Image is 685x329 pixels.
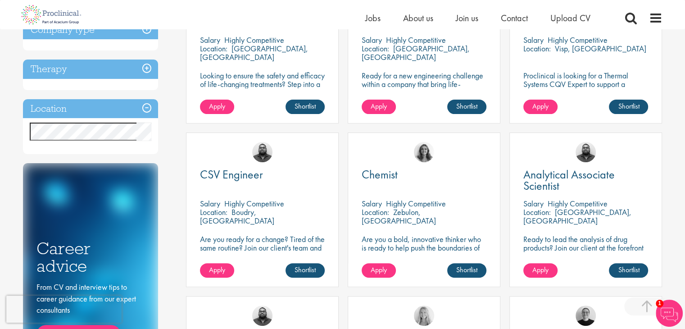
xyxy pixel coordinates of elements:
p: Highly Competitive [224,35,284,45]
a: Apply [523,263,558,278]
span: Apply [532,101,549,111]
a: Shortlist [447,263,486,278]
img: Ashley Bennett [252,142,272,162]
img: Jackie Cerchio [414,142,434,162]
p: Highly Competitive [224,198,284,209]
span: Salary [523,35,544,45]
p: Boudry, [GEOGRAPHIC_DATA] [200,207,274,226]
img: Ashley Bennett [252,306,272,326]
p: Are you a bold, innovative thinker who is ready to help push the boundaries of science and make a... [362,235,486,269]
span: CSV Engineer [200,167,263,182]
p: Highly Competitive [386,198,446,209]
p: Ready to lead the analysis of drug products? Join our client at the forefront of pharmaceutical i... [523,235,648,269]
a: Apply [200,263,234,278]
a: Shortlist [286,263,325,278]
span: Salary [362,198,382,209]
img: Emma Pretorious [576,306,596,326]
span: Analytical Associate Scientist [523,167,615,193]
a: Apply [362,100,396,114]
p: [GEOGRAPHIC_DATA], [GEOGRAPHIC_DATA] [200,43,308,62]
p: Proclinical is looking for a Thermal Systems CQV Expert to support a project-based assignment. [523,71,648,97]
a: Analytical Associate Scientist [523,169,648,192]
a: Shortlist [447,100,486,114]
a: Shortlist [609,100,648,114]
a: Apply [200,100,234,114]
span: Salary [200,198,220,209]
span: Salary [523,198,544,209]
a: CSV Engineer [200,169,325,180]
span: Apply [209,101,225,111]
p: Ready for a new engineering challenge within a company that bring life-changing treatments to the... [362,71,486,123]
a: Upload CV [550,12,590,24]
span: Location: [362,207,389,217]
span: Salary [362,35,382,45]
a: Jobs [365,12,381,24]
p: Highly Competitive [548,35,608,45]
span: Location: [200,207,227,217]
p: Visp, [GEOGRAPHIC_DATA] [555,43,646,54]
h3: Company type [23,20,158,40]
p: [GEOGRAPHIC_DATA], [GEOGRAPHIC_DATA] [362,43,470,62]
span: Apply [209,265,225,274]
h3: Location [23,99,158,119]
a: Contact [501,12,528,24]
h3: Career advice [36,240,145,274]
img: Shannon Briggs [414,306,434,326]
span: Location: [200,43,227,54]
span: Apply [371,265,387,274]
p: Highly Competitive [548,198,608,209]
p: Are you ready for a change? Tired of the same routine? Join our client's team and make your mark ... [200,235,325,260]
span: Apply [371,101,387,111]
a: About us [403,12,433,24]
p: [GEOGRAPHIC_DATA], [GEOGRAPHIC_DATA] [523,207,631,226]
a: Chemist [362,169,486,180]
p: Looking to ensure the safety and efficacy of life-changing treatments? Step into a key role with ... [200,71,325,123]
img: Ashley Bennett [576,142,596,162]
span: Location: [523,43,551,54]
p: Zebulon, [GEOGRAPHIC_DATA] [362,207,436,226]
a: Shortlist [286,100,325,114]
a: Shortlist [609,263,648,278]
span: 1 [656,300,663,307]
span: Salary [200,35,220,45]
span: Location: [523,207,551,217]
span: Location: [362,43,389,54]
span: Apply [532,265,549,274]
iframe: reCAPTCHA [6,296,122,323]
h3: Therapy [23,59,158,79]
span: Chemist [362,167,398,182]
a: Apply [362,263,396,278]
a: Join us [456,12,478,24]
a: Apply [523,100,558,114]
p: Highly Competitive [386,35,446,45]
img: Chatbot [656,300,683,327]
